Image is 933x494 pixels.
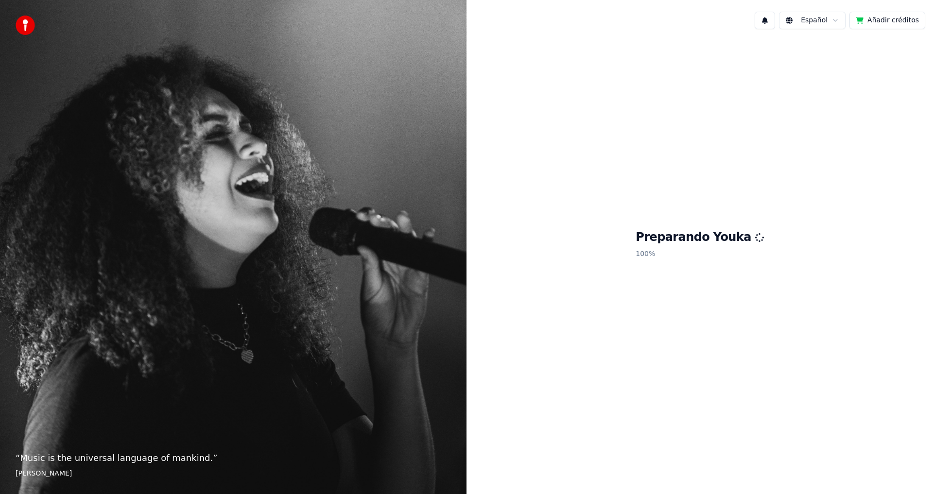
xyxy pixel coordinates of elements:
[16,16,35,35] img: youka
[16,469,451,478] footer: [PERSON_NAME]
[636,230,764,245] h1: Preparando Youka
[16,451,451,465] p: “ Music is the universal language of mankind. ”
[636,245,764,263] p: 100 %
[849,12,925,29] button: Añadir créditos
